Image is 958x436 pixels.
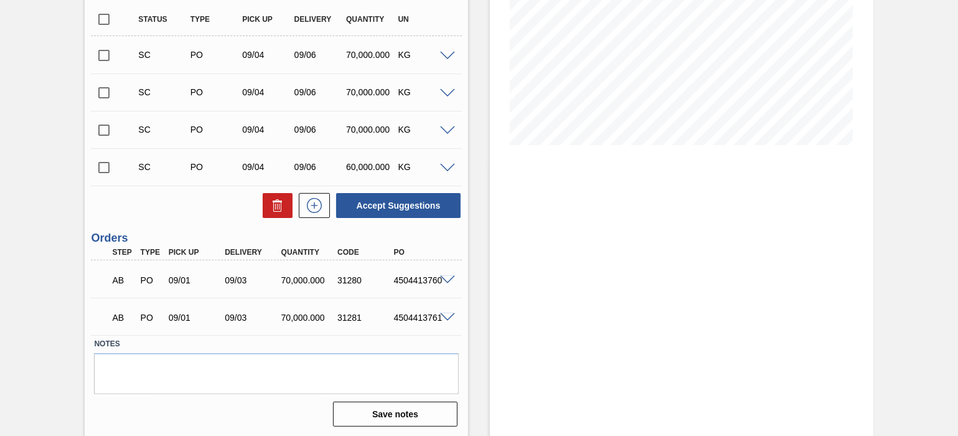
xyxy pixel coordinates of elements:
[166,313,227,323] div: 09/01/2025
[135,87,192,97] div: Suggestion Created
[343,162,400,172] div: 60,000.000
[222,248,283,257] div: Delivery
[239,162,296,172] div: 09/04/2025
[343,50,400,60] div: 70,000.000
[187,87,244,97] div: Purchase order
[239,50,296,60] div: 09/04/2025
[166,275,227,285] div: 09/01/2025
[336,193,461,218] button: Accept Suggestions
[112,313,134,323] p: AB
[291,125,348,135] div: 09/06/2025
[91,232,462,245] h3: Orders
[391,313,453,323] div: 4504413761
[278,275,340,285] div: 70,000.000
[135,162,192,172] div: Suggestion Created
[187,50,244,60] div: Purchase order
[391,275,453,285] div: 4504413760
[395,162,452,172] div: KG
[135,125,192,135] div: Suggestion Created
[293,193,330,218] div: New suggestion
[109,267,137,294] div: Awaiting Billing
[330,192,462,219] div: Accept Suggestions
[187,125,244,135] div: Purchase order
[334,275,396,285] div: 31280
[395,15,452,24] div: UN
[278,248,340,257] div: Quantity
[222,313,283,323] div: 09/03/2025
[239,15,296,24] div: Pick up
[333,402,458,427] button: Save notes
[222,275,283,285] div: 09/03/2025
[395,87,452,97] div: KG
[395,125,452,135] div: KG
[138,248,166,257] div: Type
[109,248,137,257] div: Step
[278,313,340,323] div: 70,000.000
[138,313,166,323] div: Purchase order
[291,87,348,97] div: 09/06/2025
[166,248,227,257] div: Pick up
[343,125,400,135] div: 70,000.000
[135,15,192,24] div: Status
[291,50,348,60] div: 09/06/2025
[395,50,452,60] div: KG
[239,87,296,97] div: 09/04/2025
[291,15,348,24] div: Delivery
[138,275,166,285] div: Purchase order
[135,50,192,60] div: Suggestion Created
[239,125,296,135] div: 09/04/2025
[256,193,293,218] div: Delete Suggestions
[187,162,244,172] div: Purchase order
[109,304,137,331] div: Awaiting Billing
[343,87,400,97] div: 70,000.000
[391,248,453,257] div: PO
[94,335,459,353] label: Notes
[187,15,244,24] div: Type
[334,248,396,257] div: Code
[291,162,348,172] div: 09/06/2025
[334,313,396,323] div: 31281
[343,15,400,24] div: Quantity
[112,275,134,285] p: AB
